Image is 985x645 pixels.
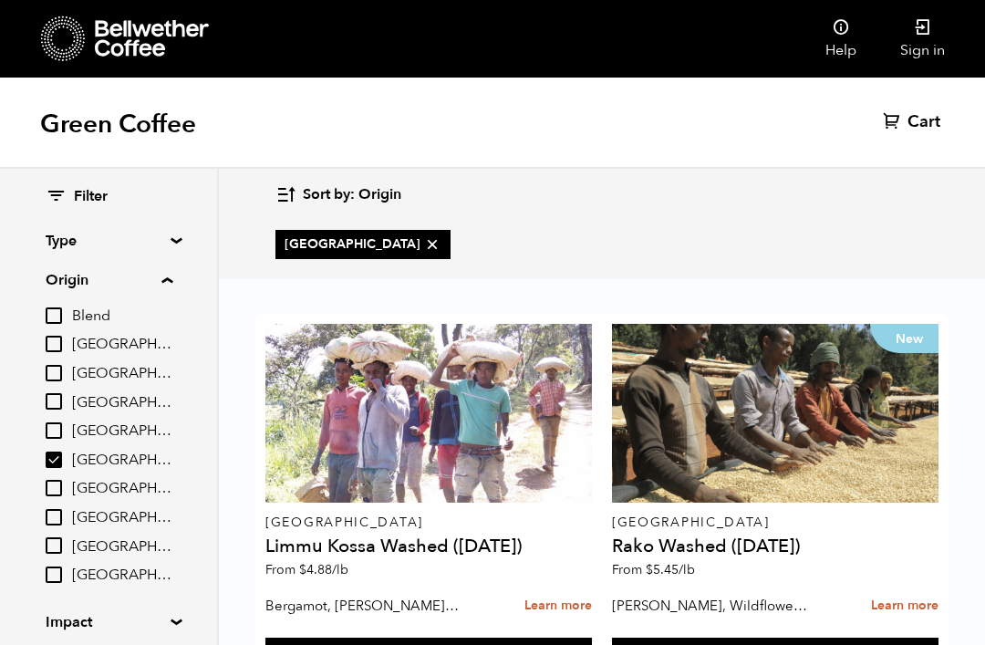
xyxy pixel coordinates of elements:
[72,451,172,471] span: [GEOGRAPHIC_DATA]
[612,324,938,503] a: New
[72,479,172,499] span: [GEOGRAPHIC_DATA]
[265,516,592,529] p: [GEOGRAPHIC_DATA]
[46,269,172,291] summary: Origin
[46,230,171,252] summary: Type
[46,307,62,324] input: Blend
[265,561,348,578] span: From
[72,393,172,413] span: [GEOGRAPHIC_DATA]
[646,561,653,578] span: $
[612,592,808,619] p: [PERSON_NAME], Wildflower Honey, Black Tea
[46,509,62,525] input: [GEOGRAPHIC_DATA]
[524,587,592,626] a: Learn more
[871,587,938,626] a: Learn more
[72,421,172,442] span: [GEOGRAPHIC_DATA]
[72,566,172,586] span: [GEOGRAPHIC_DATA]
[612,516,938,529] p: [GEOGRAPHIC_DATA]
[907,111,940,133] span: Cart
[46,567,62,583] input: [GEOGRAPHIC_DATA]
[679,561,695,578] span: /lb
[612,537,938,556] h4: Rako Washed ([DATE])
[646,561,695,578] bdi: 5.45
[72,537,172,557] span: [GEOGRAPHIC_DATA]
[332,561,348,578] span: /lb
[72,307,172,327] span: Blend
[275,173,401,216] button: Sort by: Origin
[72,335,172,355] span: [GEOGRAPHIC_DATA]
[46,537,62,554] input: [GEOGRAPHIC_DATA]
[299,561,348,578] bdi: 4.88
[72,508,172,528] span: [GEOGRAPHIC_DATA]
[285,235,441,254] span: [GEOGRAPHIC_DATA]
[74,187,108,207] span: Filter
[46,365,62,381] input: [GEOGRAPHIC_DATA]
[46,393,62,410] input: [GEOGRAPHIC_DATA]
[612,561,695,578] span: From
[265,537,592,556] h4: Limmu Kossa Washed ([DATE])
[46,336,62,352] input: [GEOGRAPHIC_DATA]
[883,111,945,133] a: Cart
[40,108,196,140] h1: Green Coffee
[303,185,401,205] span: Sort by: Origin
[46,480,62,496] input: [GEOGRAPHIC_DATA]
[46,452,62,468] input: [GEOGRAPHIC_DATA]
[265,592,461,619] p: Bergamot, [PERSON_NAME], [PERSON_NAME]
[299,561,306,578] span: $
[46,611,171,633] summary: Impact
[72,364,172,384] span: [GEOGRAPHIC_DATA]
[46,422,62,439] input: [GEOGRAPHIC_DATA]
[870,324,938,353] p: New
